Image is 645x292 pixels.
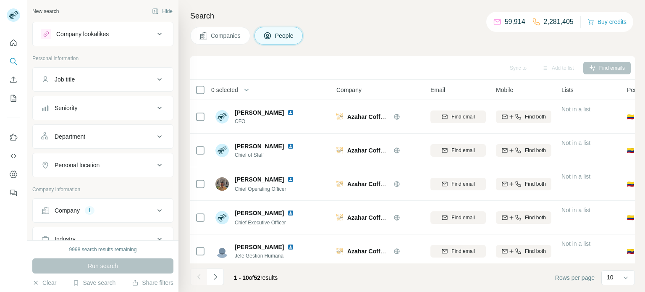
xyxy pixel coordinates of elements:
[287,176,294,183] img: LinkedIn logo
[7,148,20,163] button: Use Surfe API
[561,106,590,113] span: Not in a list
[32,8,59,15] div: New search
[215,245,229,258] img: Avatar
[496,110,551,123] button: Find both
[55,104,77,112] div: Seniority
[451,113,475,121] span: Find email
[249,274,254,281] span: of
[347,113,415,120] span: Azahar Coffee Company
[32,55,173,62] p: Personal information
[496,86,513,94] span: Mobile
[627,146,634,155] span: 🇨🇴
[235,108,284,117] span: [PERSON_NAME]
[234,274,249,281] span: 1 - 10
[33,24,173,44] button: Company lookalikes
[430,211,486,224] button: Find email
[33,155,173,175] button: Personal location
[33,229,173,249] button: Industry
[207,268,224,285] button: Navigate to next page
[451,147,475,154] span: Find email
[496,178,551,190] button: Find both
[7,185,20,200] button: Feedback
[85,207,94,214] div: 1
[190,10,635,22] h4: Search
[55,132,85,141] div: Department
[451,247,475,255] span: Find email
[275,32,294,40] span: People
[235,175,284,184] span: [PERSON_NAME]
[235,118,297,125] span: CFO
[33,200,173,221] button: Company1
[132,279,173,287] button: Share filters
[347,214,415,221] span: Azahar Coffee Company
[525,147,546,154] span: Find both
[215,177,229,191] img: Avatar
[430,144,486,157] button: Find email
[347,248,415,255] span: Azahar Coffee Company
[234,274,278,281] span: results
[627,247,634,255] span: 🇨🇴
[430,110,486,123] button: Find email
[32,279,56,287] button: Clear
[287,109,294,116] img: LinkedIn logo
[215,110,229,124] img: Avatar
[211,86,238,94] span: 0 selected
[287,244,294,250] img: LinkedIn logo
[235,220,286,226] span: Chief Executive Officer
[561,173,590,180] span: Not in a list
[627,113,634,121] span: 🇨🇴
[627,213,634,222] span: 🇨🇴
[235,186,286,192] span: Chief Operating Officer
[430,245,486,258] button: Find email
[33,126,173,147] button: Department
[607,273,614,281] p: 10
[525,113,546,121] span: Find both
[525,214,546,221] span: Find both
[525,247,546,255] span: Find both
[7,72,20,87] button: Enrich CSV
[336,181,343,187] img: Logo of Azahar Coffee Company
[56,30,109,38] div: Company lookalikes
[496,144,551,157] button: Find both
[496,211,551,224] button: Find both
[215,144,229,157] img: Avatar
[496,245,551,258] button: Find both
[55,75,75,84] div: Job title
[561,139,590,146] span: Not in a list
[347,181,415,187] span: Azahar Coffee Company
[211,32,241,40] span: Companies
[33,98,173,118] button: Seniority
[587,16,627,28] button: Buy credits
[7,35,20,50] button: Quick start
[451,180,475,188] span: Find email
[55,235,76,243] div: Industry
[336,147,343,154] img: Logo of Azahar Coffee Company
[336,214,343,221] img: Logo of Azahar Coffee Company
[505,17,525,27] p: 59,914
[69,246,137,253] div: 9998 search results remaining
[235,243,284,251] span: [PERSON_NAME]
[55,161,100,169] div: Personal location
[235,252,297,260] span: Jefe Gestion Humana
[235,209,284,217] span: [PERSON_NAME]
[336,86,362,94] span: Company
[430,178,486,190] button: Find email
[7,167,20,182] button: Dashboard
[561,86,574,94] span: Lists
[336,113,343,120] img: Logo of Azahar Coffee Company
[287,143,294,150] img: LinkedIn logo
[146,5,178,18] button: Hide
[33,69,173,89] button: Job title
[7,130,20,145] button: Use Surfe on LinkedIn
[215,211,229,224] img: Avatar
[627,180,634,188] span: 🇨🇴
[561,240,590,247] span: Not in a list
[235,151,297,159] span: Chief of Staff
[336,248,343,255] img: Logo of Azahar Coffee Company
[235,142,284,150] span: [PERSON_NAME]
[287,210,294,216] img: LinkedIn logo
[7,91,20,106] button: My lists
[347,147,415,154] span: Azahar Coffee Company
[555,274,595,282] span: Rows per page
[430,86,445,94] span: Email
